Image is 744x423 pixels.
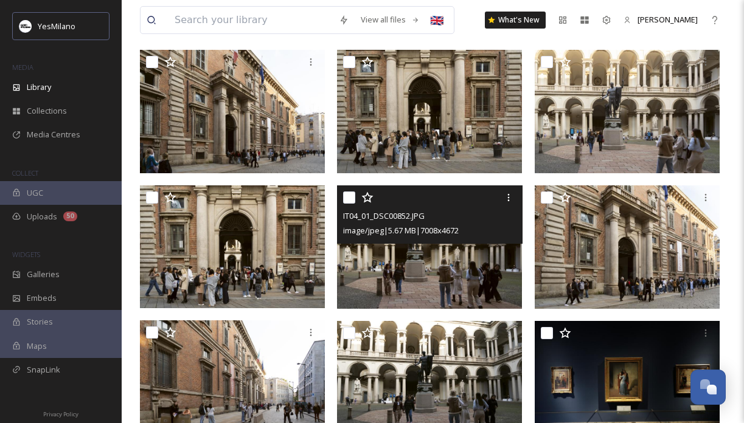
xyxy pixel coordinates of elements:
[337,185,522,309] img: IT04_01_DSC00852.JPG
[27,81,51,93] span: Library
[535,50,720,173] img: IT04_01_DSC00849.JPG
[38,21,75,32] span: YesMilano
[140,185,325,309] img: IT04_01_DSC00841.JPG
[27,187,43,199] span: UGC
[337,50,522,173] img: IT04_01_DSC00845.JPG
[485,12,546,29] a: What's New
[43,406,78,421] a: Privacy Policy
[12,168,38,177] span: COLLECT
[140,50,325,173] img: Pinacoteca-di-Brera.JPG
[355,8,426,32] a: View all files
[169,7,333,33] input: Search your library
[343,210,425,221] span: IT04_01_DSC00852.JPG
[27,269,60,280] span: Galleries
[27,129,80,140] span: Media Centres
[638,14,698,25] span: [PERSON_NAME]
[617,8,704,32] a: [PERSON_NAME]
[27,292,57,304] span: Embeds
[690,370,726,405] button: Open Chat
[343,225,459,236] span: image/jpeg | 5.67 MB | 7008 x 4672
[27,364,60,376] span: SnapLink
[27,340,47,352] span: Maps
[426,9,448,31] div: 🇬🇧
[535,185,720,309] img: IT04_01_DSC00829.JPG
[63,211,77,221] div: 50
[12,63,33,72] span: MEDIA
[27,211,57,222] span: Uploads
[19,20,32,32] img: Logo%20YesMilano%40150x.png
[27,316,53,328] span: Stories
[27,105,67,117] span: Collections
[12,250,40,259] span: WIDGETS
[43,410,78,418] span: Privacy Policy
